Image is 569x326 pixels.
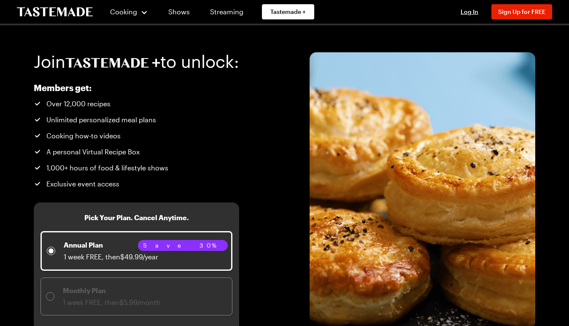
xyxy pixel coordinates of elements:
p: Monthly Plan [63,286,161,296]
span: Exclusive event access [46,179,119,189]
span: Tastemade + [270,8,306,16]
span: A personal Virtual Recipe Box [46,147,140,157]
button: Cooking [110,2,148,22]
span: Cooking [110,8,137,16]
button: Log In [453,8,486,16]
a: To Tastemade Home Page [17,7,93,17]
span: Log In [461,8,478,15]
h3: Pick Your Plan. Cancel Anytime. [84,213,189,223]
span: Sign Up for FREE [498,8,545,15]
ul: Tastemade+ Annual subscription benefits [34,99,223,189]
h1: Join to unlock: [34,52,239,71]
span: Over 12,000 recipes [46,99,111,109]
span: 1 week FREE, then $5.99/month [63,298,161,306]
span: 1 week FREE, then $49.99/year [64,253,158,261]
p: Annual Plan [64,240,158,250]
h2: Members get: [34,83,223,93]
a: Tastemade + [262,4,314,19]
span: Save 30% [143,241,223,250]
span: 1,000+ hours of food & lifestyle shows [46,163,168,173]
span: Unlimited personalized meal plans [46,115,156,125]
button: Sign Up for FREE [491,4,552,19]
span: Cooking how-to videos [46,131,121,141]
